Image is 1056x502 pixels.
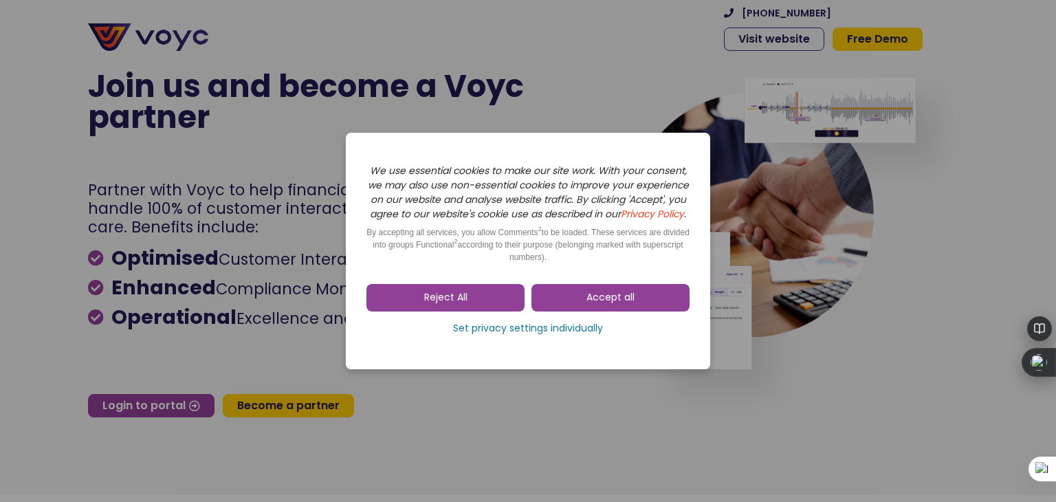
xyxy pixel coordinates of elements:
[586,291,635,305] span: Accept all
[454,238,457,245] sup: 2
[366,228,690,262] span: By accepting all services, you allow Comments to be loaded. These services are divided into group...
[368,164,689,221] i: We use essential cookies to make our site work. With your consent, we may also use non-essential ...
[366,284,525,312] a: Reject All
[366,318,690,339] a: Set privacy settings individually
[424,291,467,305] span: Reject All
[453,322,603,336] span: Set privacy settings individually
[621,207,684,221] a: Privacy Policy
[531,284,690,312] a: Accept all
[538,226,542,232] sup: 2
